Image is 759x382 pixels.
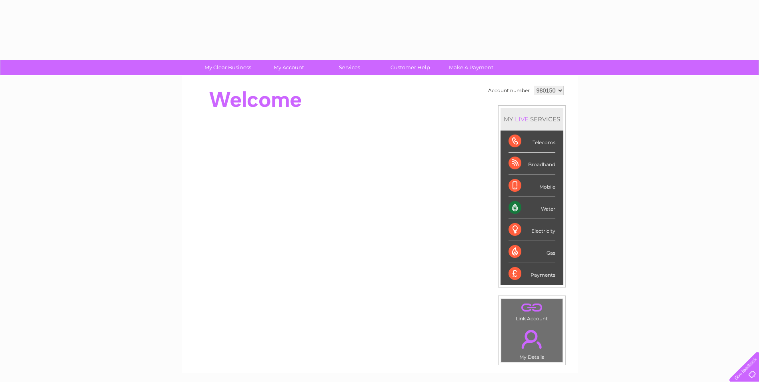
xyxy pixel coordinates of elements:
td: My Details [501,323,563,362]
div: Telecoms [509,131,555,153]
a: Customer Help [377,60,443,75]
a: Services [316,60,383,75]
div: MY SERVICES [501,108,563,131]
td: Account number [486,84,532,97]
a: . [503,301,561,315]
div: Broadband [509,153,555,175]
div: Payments [509,263,555,285]
div: Gas [509,241,555,263]
a: . [503,325,561,353]
a: My Account [256,60,322,75]
div: LIVE [513,115,530,123]
a: Make A Payment [438,60,504,75]
td: Link Account [501,298,563,324]
div: Electricity [509,219,555,241]
div: Mobile [509,175,555,197]
a: My Clear Business [195,60,261,75]
div: Water [509,197,555,219]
